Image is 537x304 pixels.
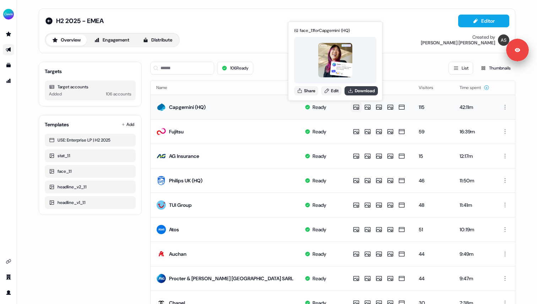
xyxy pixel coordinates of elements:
div: 11:50m [460,177,489,184]
a: Edit [321,86,342,95]
div: 115 [419,104,448,111]
button: List [449,62,473,74]
button: Add [120,120,136,129]
div: face_1:1 for Capgemini (HQ) [300,27,350,34]
div: TUI Group [169,201,192,209]
div: 12:17m [460,153,489,160]
img: asset preview [318,43,353,77]
button: Name [156,81,176,94]
a: Go to profile [3,287,14,298]
div: 51 [419,226,448,233]
img: Anna [498,34,509,46]
div: Templates [45,121,69,128]
div: headline_v2_1:1 [49,183,131,190]
div: 16:39m [460,128,489,135]
div: Auchan [169,250,186,258]
div: Fujitsu [169,128,184,135]
div: Added [49,90,62,98]
div: 9:49m [460,250,489,258]
div: USE: Enterprise LP | H2 2025 [49,137,131,144]
a: Go to outbound experience [3,44,14,55]
div: stat_1:1 [49,152,131,159]
div: 46 [419,177,448,184]
a: Editor [458,18,509,26]
div: Atos [169,226,179,233]
div: Ready [313,275,326,282]
div: 44 [419,250,448,258]
button: 106Ready [217,62,253,74]
button: Engagement [88,34,135,46]
div: 11:41m [460,201,489,209]
div: 15 [419,153,448,160]
div: 59 [419,128,448,135]
div: Ready [313,177,326,184]
button: Share [294,86,318,95]
a: Go to attribution [3,75,14,87]
a: Go to team [3,271,14,283]
div: Ready [313,201,326,209]
div: 48 [419,201,448,209]
div: [PERSON_NAME] [PERSON_NAME] [421,40,495,46]
button: Distribute [137,34,178,46]
div: Target accounts [49,83,131,90]
a: Go to templates [3,60,14,71]
button: Overview [46,34,87,46]
div: Philips UK (HQ) [169,177,202,184]
div: Ready [313,153,326,160]
div: Ready [313,104,326,111]
div: Targets [45,68,62,75]
div: 106 accounts [106,90,131,98]
a: Go to prospects [3,28,14,40]
a: Go to integrations [3,256,14,267]
div: AG Insurance [169,153,199,160]
div: Procter & [PERSON_NAME] [GEOGRAPHIC_DATA] SARL [169,275,293,282]
div: face_1:1 [49,168,131,175]
div: 42:11m [460,104,489,111]
button: Time spent [460,81,489,94]
div: Ready [313,250,326,258]
div: 9:47m [460,275,489,282]
div: Ready [313,226,326,233]
button: Thumbnails [476,62,515,74]
div: headline_v1_1:1 [49,199,131,206]
button: Editor [458,15,509,27]
button: Download [345,86,378,95]
div: 10:19m [460,226,489,233]
div: Created by [472,34,495,40]
span: H2 2025 - EMEA [56,17,104,25]
div: Ready [313,128,326,135]
button: Visitors [419,81,442,94]
div: Capgemini (HQ) [169,104,206,111]
div: 44 [419,275,448,282]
